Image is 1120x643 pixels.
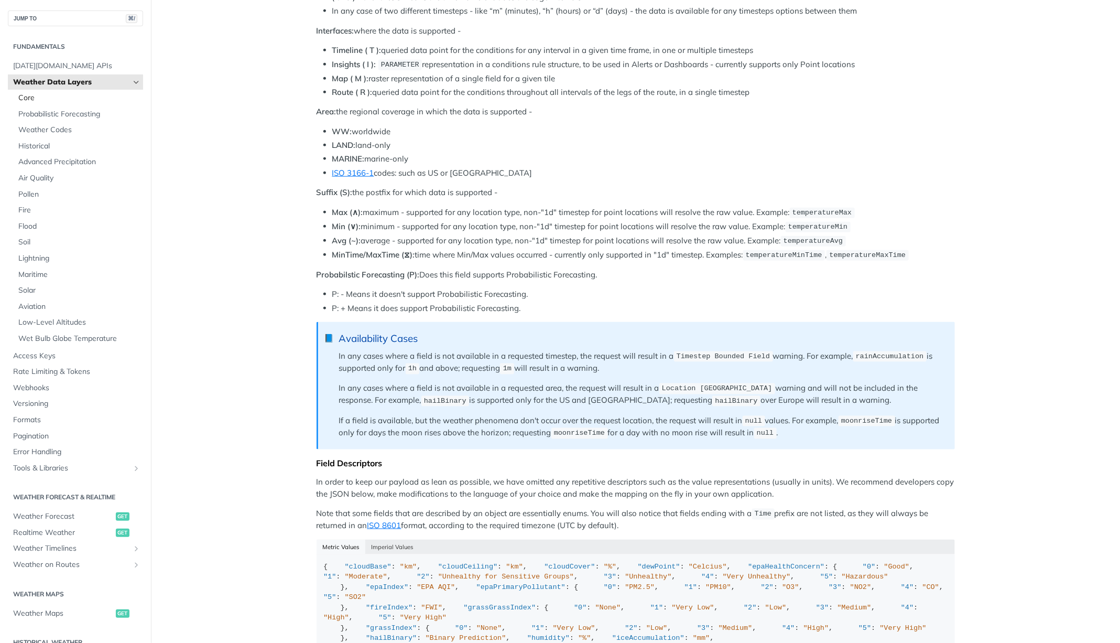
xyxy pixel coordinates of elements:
p: In order to keep our payload as lean as possible, we have omitted any repetitive descriptors such... [317,476,955,500]
span: Pagination [13,431,140,442]
a: ISO 3166-1 [332,168,374,178]
a: Weather Codes [13,122,143,138]
span: "km" [506,563,523,571]
span: "epaPrimaryPollutant" [476,583,566,591]
a: Formats [8,412,143,428]
span: "humidity" [527,634,570,642]
a: Weather on RoutesShow subpages for Weather on Routes [8,557,143,573]
span: Webhooks [13,383,140,393]
strong: Area: [317,106,336,116]
span: "PM2.5" [625,583,655,591]
span: "4" [901,604,914,612]
span: "NO2" [850,583,872,591]
span: [DATE][DOMAIN_NAME] APIs [13,61,140,71]
strong: Avg (~): [332,235,361,245]
span: temperatureMax [792,209,852,217]
span: moonriseTime [554,430,605,437]
div: Field Descriptors [317,458,955,468]
strong: Suffix (S): [317,187,353,197]
strong: MARINE: [332,154,365,164]
li: worldwide [332,126,955,138]
span: "0" [574,604,586,612]
a: Fire [13,202,143,218]
span: Pollen [18,189,140,200]
span: "Medium" [837,604,871,612]
span: Location [GEOGRAPHIC_DATA] [662,385,773,393]
span: "%" [578,634,591,642]
span: get [116,609,129,618]
span: Lightning [18,253,140,264]
span: Time [755,510,771,518]
span: "3" [816,604,829,612]
li: raster representation of a single field for a given tile [332,73,955,85]
span: "5" [323,593,336,601]
div: Availability Cases [339,333,944,345]
span: Soil [18,237,140,248]
span: "grassIndex" [366,624,417,632]
a: Maritime [13,267,143,283]
li: maximum - supported for any location type, non-"1d" timestep for point locations will resolve the... [332,207,955,219]
li: queried data point for the conditions throughout all intervals of the legs of the route, in a sin... [332,87,955,99]
span: "PM10" [705,583,731,591]
li: P: - Means it doesn't support Probabilistic Forecasting. [332,288,955,301]
li: land-only [332,140,955,152]
span: "O3" [782,583,799,591]
span: "2" [417,573,429,581]
a: Historical [13,138,143,154]
span: "Unhealthy" [625,573,671,581]
span: "3" [829,583,841,591]
span: Core [18,93,140,103]
strong: WW: [332,126,352,136]
a: Versioning [8,396,143,412]
span: "iceAccumulation" [612,634,684,642]
li: queried data point for the conditions for any interval in a given time frame, in one or multiple ... [332,45,955,57]
p: Does this field supports Probabilistic Forecasting. [317,269,955,281]
a: Aviation [13,299,143,315]
a: Wet Bulb Globe Temperature [13,331,143,347]
span: "1" [650,604,663,612]
span: "dewPoint" [638,563,680,571]
h2: Fundamentals [8,42,143,51]
span: Weather Maps [13,608,113,619]
a: Error Handling [8,444,143,460]
button: Hide subpages for Weather Data Layers [132,78,140,87]
span: "km" [400,563,417,571]
span: "1" [684,583,697,591]
strong: MinTime/MaxTime (⧖): [332,250,415,260]
span: null [745,417,762,425]
a: Realtime Weatherget [8,525,143,541]
button: Show subpages for Tools & Libraries [132,464,140,473]
li: representation in a conditions rule structure, to be used in Alerts or Dashboards - currently sup... [332,59,955,71]
strong: Route ( R ): [332,87,373,97]
span: Realtime Weather [13,528,113,538]
button: JUMP TO⌘/ [8,10,143,26]
a: ISO 8601 [367,520,401,530]
a: Probabilistic Forecasting [13,106,143,122]
span: "5" [858,624,871,632]
a: Weather Data LayersHide subpages for Weather Data Layers [8,74,143,90]
span: 📘 [324,333,334,345]
span: "None" [476,624,502,632]
span: Weather Forecast [13,511,113,522]
span: "2" [625,624,637,632]
p: If a field is available, but the weather phenomena don't occur over the request location, the req... [339,415,944,440]
span: Low-Level Altitudes [18,317,140,328]
span: "Very Unhealthy" [723,573,791,581]
span: Wet Bulb Globe Temperature [18,334,140,344]
span: Error Handling [13,447,140,457]
strong: Timeline ( T ): [332,45,382,55]
a: Access Keys [8,348,143,364]
p: where the data is supported - [317,25,955,37]
span: "3" [697,624,710,632]
span: "Medium" [719,624,753,632]
span: "1" [323,573,336,581]
span: temperatureMinTime [746,252,822,260]
li: time where Min/Max values occurred - currently only supported in "1d" timestep. Examples: , [332,249,955,261]
span: "Binary Prediction" [425,634,506,642]
span: "epaHealthConcern" [748,563,824,571]
span: "High" [323,614,349,621]
span: hailBinary [424,397,466,405]
span: "0" [863,563,875,571]
a: [DATE][DOMAIN_NAME] APIs [8,58,143,74]
h2: Weather Forecast & realtime [8,492,143,502]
